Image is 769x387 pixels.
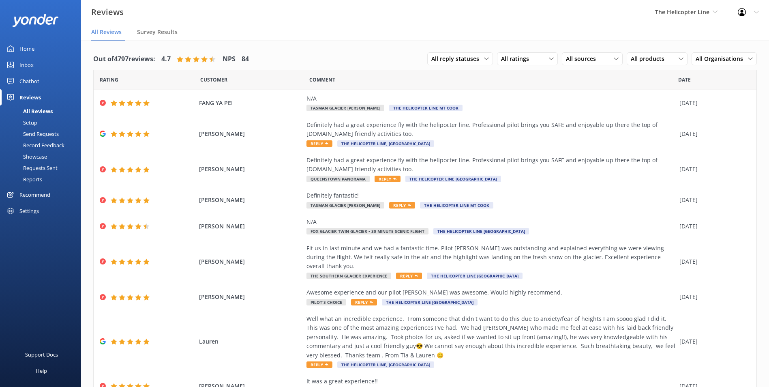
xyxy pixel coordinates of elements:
[19,187,50,203] div: Recommend
[306,176,370,182] span: Queenstown Panorama
[5,105,81,117] a: All Reviews
[375,176,401,182] span: Reply
[5,117,37,128] div: Setup
[389,202,415,209] span: Reply
[199,292,302,301] span: [PERSON_NAME]
[566,54,601,63] span: All sources
[405,176,501,182] span: The Helicopter Line [GEOGRAPHIC_DATA]
[25,346,58,363] div: Support Docs
[337,361,434,368] span: The Helicopter Line, [GEOGRAPHIC_DATA]
[351,299,377,305] span: Reply
[19,203,39,219] div: Settings
[389,105,463,111] span: The Helicopter Line Mt Cook
[5,151,81,162] a: Showcase
[223,54,236,64] h4: NPS
[19,57,34,73] div: Inbox
[679,99,746,107] div: [DATE]
[5,162,58,174] div: Requests Sent
[306,94,675,103] div: N/A
[433,228,529,234] span: The Helicopter Line [GEOGRAPHIC_DATA]
[679,257,746,266] div: [DATE]
[382,299,478,305] span: The Helicopter Line [GEOGRAPHIC_DATA]
[5,174,42,185] div: Reports
[199,222,302,231] span: [PERSON_NAME]
[696,54,748,63] span: All Organisations
[655,8,709,16] span: The Helicopter Line
[199,99,302,107] span: FANG YA PEI
[306,273,391,279] span: The Southern Glacier Experience
[420,202,493,209] span: The Helicopter Line Mt Cook
[5,117,81,128] a: Setup
[242,54,249,64] h4: 84
[678,76,691,84] span: Date
[199,129,302,138] span: [PERSON_NAME]
[501,54,534,63] span: All ratings
[679,196,746,204] div: [DATE]
[306,120,675,139] div: Definitely had a great experience fly with the helipocter line. Professional pilot brings you SAF...
[12,14,59,27] img: yonder-white-logo.png
[631,54,669,63] span: All products
[5,162,81,174] a: Requests Sent
[161,54,171,64] h4: 4.7
[306,105,384,111] span: Tasman Glacier [PERSON_NAME]
[5,128,81,140] a: Send Requests
[36,363,47,379] div: Help
[306,244,675,271] div: Fit us in last minute and we had a fantastic time. Pilot [PERSON_NAME] was outstanding and explai...
[427,273,523,279] span: The Helicopter Line [GEOGRAPHIC_DATA]
[19,89,41,105] div: Reviews
[396,273,422,279] span: Reply
[306,140,332,147] span: Reply
[679,129,746,138] div: [DATE]
[5,128,59,140] div: Send Requests
[306,361,332,368] span: Reply
[93,54,155,64] h4: Out of 4797 reviews:
[200,76,227,84] span: Date
[199,196,302,204] span: [PERSON_NAME]
[91,6,124,19] h3: Reviews
[431,54,484,63] span: All reply statuses
[5,174,81,185] a: Reports
[199,257,302,266] span: [PERSON_NAME]
[91,28,122,36] span: All Reviews
[679,292,746,301] div: [DATE]
[100,76,118,84] span: Date
[5,151,47,162] div: Showcase
[199,165,302,174] span: [PERSON_NAME]
[5,140,64,151] div: Record Feedback
[679,222,746,231] div: [DATE]
[337,140,434,147] span: The Helicopter Line, [GEOGRAPHIC_DATA]
[137,28,178,36] span: Survey Results
[306,191,675,200] div: Definitely fantastic!
[679,165,746,174] div: [DATE]
[306,314,675,360] div: Well what an incredible experience. From someone that didn't want to do this due to anxiety/fear ...
[199,337,302,346] span: Lauren
[306,377,675,386] div: It was a great experience!!
[306,299,346,305] span: Pilot's Choice
[679,337,746,346] div: [DATE]
[306,156,675,174] div: Definitely had a great experience fly with the helipocter line. Professional pilot brings you SAF...
[19,73,39,89] div: Chatbot
[309,76,335,84] span: Question
[306,288,675,297] div: Awesome experience and our pilot [PERSON_NAME] was awesome. Would highly recommend.
[19,41,34,57] div: Home
[306,228,428,234] span: Fox Glacier Twin Glacier • 30 Minute Scenic Flight
[5,140,81,151] a: Record Feedback
[306,202,384,209] span: Tasman Glacier [PERSON_NAME]
[5,105,53,117] div: All Reviews
[306,217,675,226] div: N/A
